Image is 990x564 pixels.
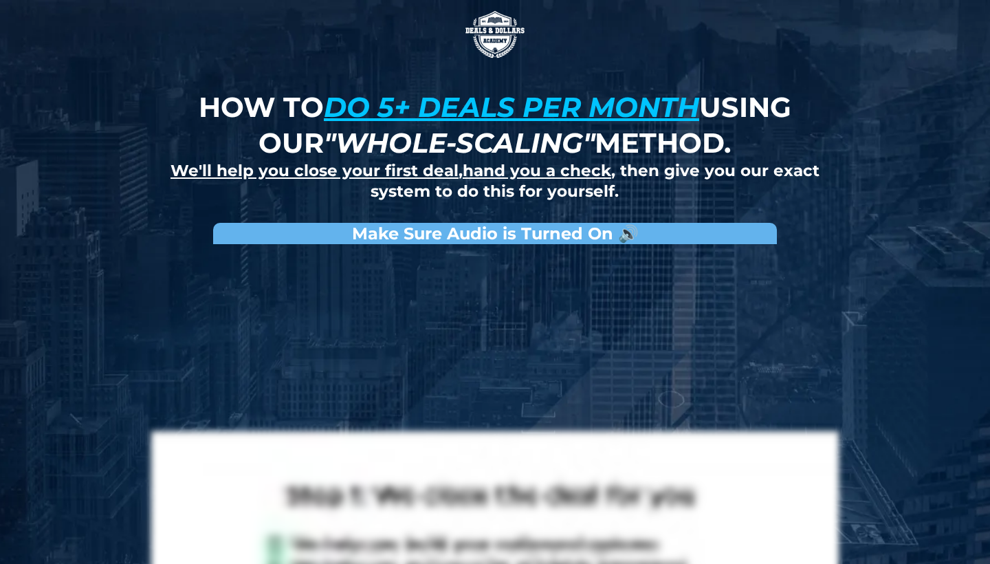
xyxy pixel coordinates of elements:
strong: , , then give you our exact system to do this for yourself. [170,161,819,201]
u: hand you a check [463,161,611,180]
strong: How to using our method. [199,90,791,160]
u: We'll help you close your first deal [170,161,459,180]
strong: Make Sure Audio is Turned On 🔊 [352,224,639,243]
u: do 5+ deals per month [324,90,699,124]
em: "whole-scaling" [324,126,595,160]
